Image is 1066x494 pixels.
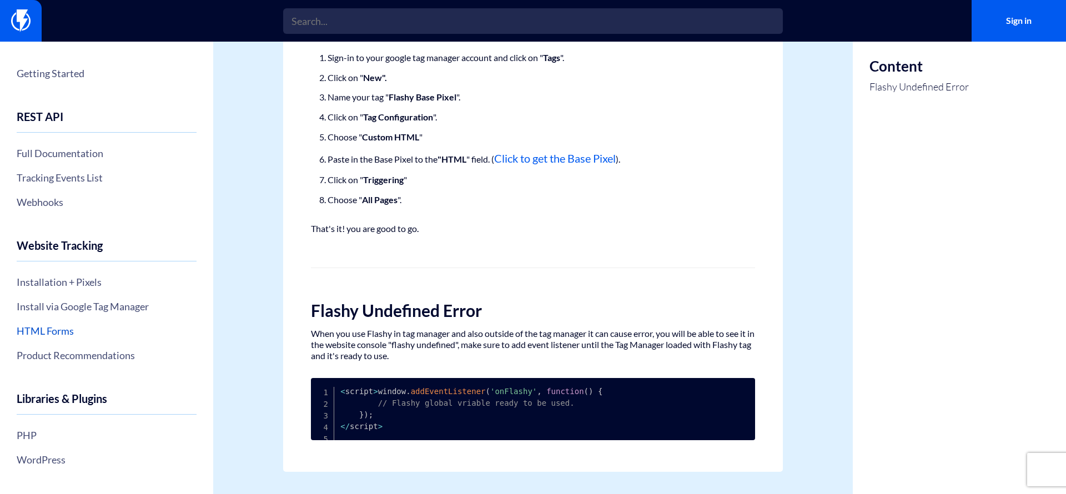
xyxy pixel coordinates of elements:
span: < [340,422,345,431]
h3: Content [869,58,969,74]
strong: Triggering [363,174,404,185]
span: } [359,410,364,419]
a: Product Recommendations [17,346,197,365]
span: . [406,387,410,396]
a: HTML Forms [17,321,197,340]
span: > [378,422,383,431]
span: addEventListener [411,387,486,396]
a: Tracking Events List [17,168,197,187]
span: function [546,387,584,396]
strong: Tags [543,52,560,63]
li: Click on " [328,70,738,85]
input: Search... [283,8,783,34]
a: Install via Google Tag Manager [17,297,197,316]
p: That's it! you are good to go. [311,223,755,234]
span: ( [486,387,490,396]
span: 'onFlashy' [490,387,537,396]
span: ( [584,387,589,396]
span: { [598,387,602,396]
h2: Flashy Undefined Error [311,301,755,320]
strong: "HTML [438,154,466,164]
li: Click on " ". [328,110,738,124]
a: WordPress [17,450,197,469]
span: ) [589,387,593,396]
span: > [373,387,378,396]
span: ) [364,410,368,419]
a: Click to get the Base Pixel [494,152,616,165]
strong: New". [363,72,387,83]
a: Full Documentation [17,144,197,163]
a: Installation + Pixels [17,273,197,291]
a: PHP [17,426,197,445]
strong: Flashy Base Pixel [389,92,456,102]
h4: Libraries & Plugins [17,392,197,415]
code: script window script [340,387,602,431]
li: Name your tag " ". [328,90,738,104]
span: / [345,422,350,431]
span: // Flashy global vriable ready to be used. [378,399,575,407]
li: Choose " ". [328,193,738,207]
li: Choose " " [328,130,738,144]
strong: Tag Configuration [363,112,433,122]
a: Flashy Undefined Error [869,80,969,94]
li: Click on " " [328,173,738,187]
strong: Custom HTML [362,132,419,142]
span: , [537,387,541,396]
strong: All Pages [362,194,398,205]
li: Paste in the Base Pixel to the " field. ( ). [328,149,738,167]
li: Sign-in to your google tag manager account and click on " ". [328,51,738,65]
a: Getting Started [17,64,197,83]
span: ; [369,410,373,419]
a: Webhooks [17,193,197,211]
h4: REST API [17,110,197,133]
h4: Website Tracking [17,239,197,261]
span: < [340,387,345,396]
p: When you use Flashy in tag manager and also outside of the tag manager it can cause error, you wi... [311,328,755,361]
